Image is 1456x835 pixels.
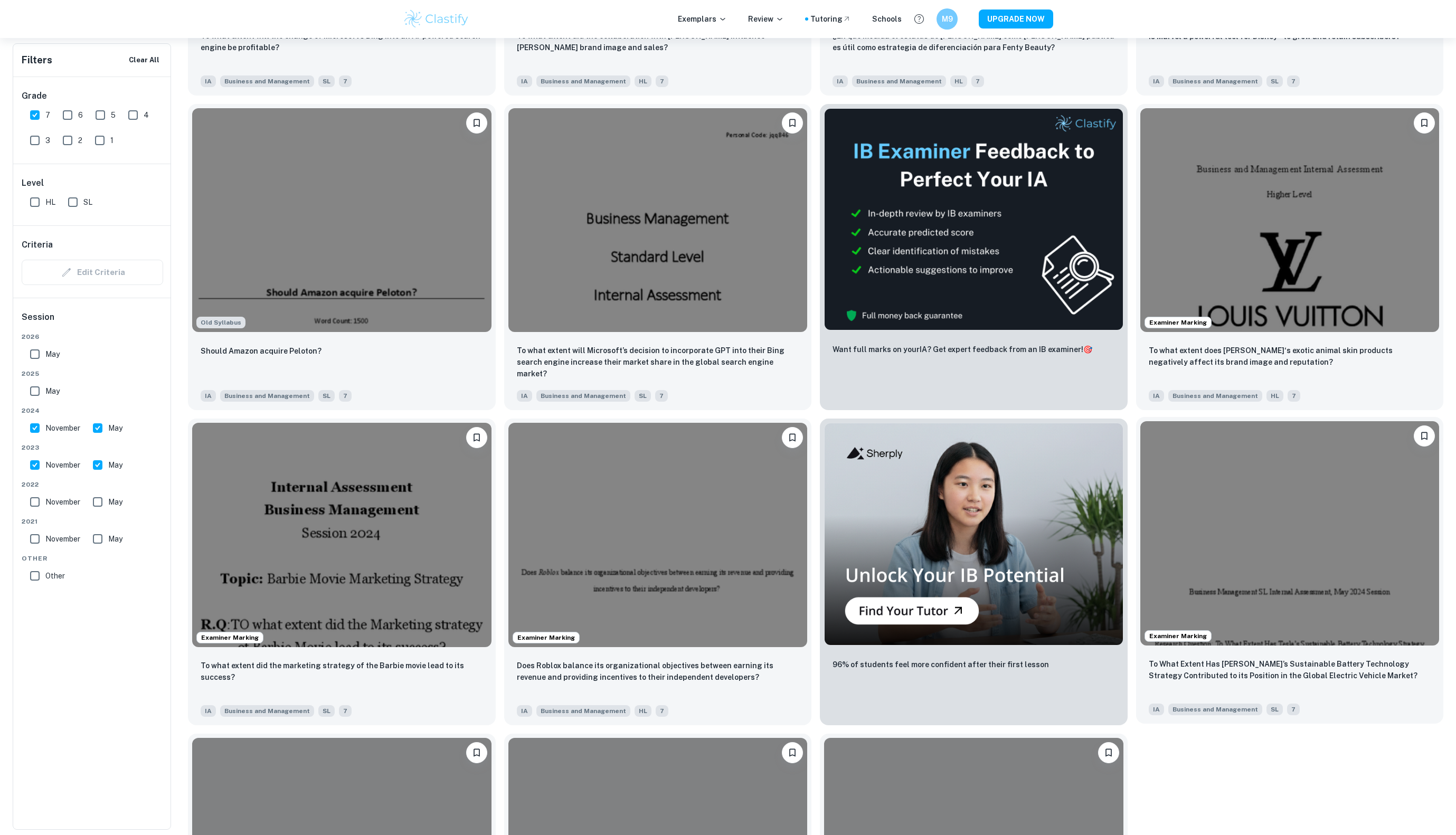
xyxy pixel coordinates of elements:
span: Examiner Marking [513,633,579,642]
span: 2022 [22,480,163,489]
a: ThumbnailWant full marks on yourIA? Get expert feedback from an IB examiner! [820,104,1128,411]
h6: Filters [22,53,52,68]
span: May [108,496,122,508]
span: SL [318,705,335,717]
img: Business and Management IA example thumbnail: To What Extent Has Tesla’s Sustainable [1140,421,1440,646]
span: 2 [78,135,82,146]
img: Clastify logo [403,8,470,30]
span: 7 [656,75,668,87]
span: 1 [110,135,114,146]
span: 2025 [22,369,163,378]
a: Examiner MarkingBookmark To What Extent Has Tesla’s Sustainable Battery Technology Strategy Contr... [1136,419,1444,725]
h6: M9 [941,13,953,25]
span: IA [1149,75,1164,87]
span: HL [635,705,651,717]
span: 7 [1287,75,1300,87]
span: SL [1266,704,1283,715]
button: Bookmark [1414,425,1435,447]
a: Examiner MarkingBookmarkTo what extent did the marketing strategy of the Barbie movie lead to its... [188,419,496,725]
span: May [45,385,60,397]
span: 2024 [22,406,163,415]
span: 7 [971,75,984,87]
a: Thumbnail96% of students feel more confident after their first lesson [820,419,1128,725]
span: IA [201,705,216,717]
span: May [108,422,122,434]
button: Bookmark [782,427,803,448]
p: ¿En qué medida el estatus de Rihanna cómo figura pública es útil como estrategia de diferenciació... [833,30,1115,53]
img: Business and Management IA example thumbnail: To what extent did the marketing strateg [192,423,491,647]
img: Business and Management IA example thumbnail: Does Roblox balance its organizational o [508,423,808,647]
span: Other [45,570,65,582]
span: 7 [656,705,668,717]
a: Schools [872,13,902,25]
span: Business and Management [1168,75,1262,87]
span: Business and Management [1168,704,1262,715]
a: Examiner MarkingBookmarkDoes Roblox balance its organizational objectives between earning its rev... [504,419,812,725]
span: Business and Management [536,75,630,87]
span: May [108,533,122,545]
span: November [45,496,80,508]
span: IA [517,705,532,717]
div: Criteria filters are unavailable when searching by topic [22,260,163,285]
span: 7 [1288,390,1300,402]
span: IA [517,390,532,402]
img: Business and Management IA example thumbnail: Should Amazon acquire Peloton? [192,108,491,333]
span: 4 [144,109,149,121]
span: 2023 [22,443,163,452]
span: May [108,459,122,471]
span: IA [1149,390,1164,402]
img: Business and Management IA example thumbnail: To what extent will Microsoft’s decision [508,108,808,333]
span: May [45,348,60,360]
span: 2026 [22,332,163,341]
span: November [45,459,80,471]
span: 🎯 [1083,345,1092,354]
h6: Level [22,177,163,189]
button: UPGRADE NOW [979,10,1053,29]
img: Thumbnail [824,423,1123,645]
button: M9 [937,8,958,30]
button: Bookmark [782,742,803,763]
span: 7 [339,705,352,717]
a: BookmarkTo what extent will Microsoft’s decision to incorporate GPT into their Bing search engine... [504,104,812,411]
span: HL [45,196,55,208]
h6: Criteria [22,239,53,251]
p: To what extent does Louis Vuitton‘s exotic animal skin products negatively affect its brand image... [1149,345,1431,368]
span: Business and Management [220,390,314,402]
span: Business and Management [536,705,630,717]
span: Examiner Marking [197,633,263,642]
div: Starting from the May 2024 session, the Business IA requirements have changed. It's OK to refer t... [196,317,245,328]
p: Does Roblox balance its organizational objectives between earning its revenue and providing incen... [517,660,799,683]
h6: Grade [22,90,163,102]
button: Bookmark [1098,742,1119,763]
img: Thumbnail [824,108,1123,330]
span: November [45,422,80,434]
a: Starting from the May 2024 session, the Business IA requirements have changed. It's OK to refer t... [188,104,496,411]
h6: Session [22,311,163,332]
button: Help and Feedback [910,10,928,28]
span: 2021 [22,517,163,526]
span: IA [517,75,532,87]
span: SL [318,75,335,87]
span: Business and Management [220,705,314,717]
div: Tutoring [810,13,851,25]
span: Business and Management [852,75,946,87]
span: November [45,533,80,545]
span: HL [635,75,651,87]
span: SL [318,390,335,402]
p: 96% of students feel more confident after their first lesson [833,659,1049,670]
img: Business and Management IA example thumbnail: To what extent does Louis Vuitton‘s exot [1140,108,1440,333]
span: 7 [655,390,668,402]
span: IA [1149,704,1164,715]
p: Exemplars [678,13,727,25]
p: To what extent will the change of Microsoft’s Bing into an AI-powered search engine be profitable? [201,30,483,53]
span: SL [635,390,651,402]
button: Bookmark [466,427,487,448]
span: Business and Management [1168,390,1262,402]
span: 7 [339,390,352,402]
span: HL [1266,390,1283,402]
button: Bookmark [466,742,487,763]
button: Clear All [126,52,162,68]
p: To What Extent Has Tesla’s Sustainable Battery Technology Strategy Contributed to its Position in... [1149,658,1431,681]
span: IA [201,390,216,402]
span: Other [22,554,163,563]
